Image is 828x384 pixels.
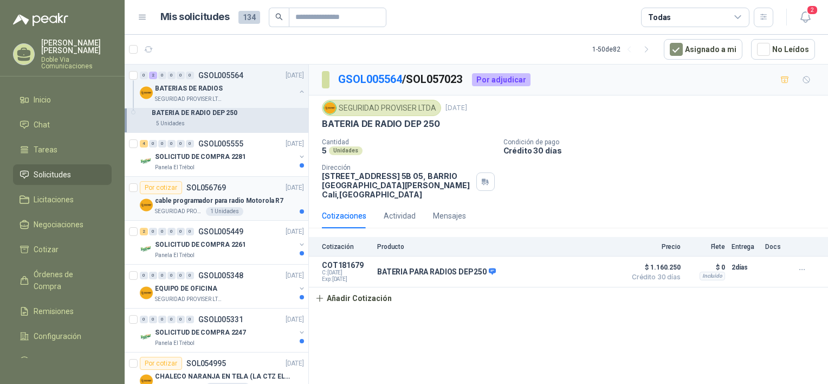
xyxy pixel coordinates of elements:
a: Órdenes de Compra [13,264,112,297]
img: Company Logo [140,86,153,99]
div: 2 [140,228,148,235]
img: Company Logo [324,102,336,114]
span: Remisiones [34,305,74,317]
p: $ 0 [687,261,725,274]
span: C: [DATE] [322,270,371,276]
p: cable programador para radio Motorola R7 [155,196,283,206]
p: BATERIA DE RADIO DEP 250 [322,118,440,130]
img: Company Logo [140,330,153,343]
div: 0 [177,228,185,235]
div: 0 [186,316,194,323]
p: EQUIPO DE OFICINA [155,284,217,294]
p: [DATE] [286,71,304,81]
div: Cotizaciones [322,210,366,222]
p: COT181679 [322,261,371,270]
a: Negociaciones [13,214,112,235]
span: Tareas [34,144,57,156]
p: Flete [687,243,725,251]
div: 0 [158,140,166,148]
span: Cotizar [34,244,59,255]
a: Solicitudes [13,164,112,185]
h1: Mis solicitudes [160,9,230,25]
p: Dirección [322,164,472,171]
div: 0 [149,228,157,235]
span: Órdenes de Compra [34,268,101,292]
span: search [275,13,283,21]
span: Manuales y ayuda [34,355,95,367]
p: Producto [377,243,620,251]
p: SOLICITUD DE COMPRA 2261 [155,240,246,250]
div: Mensajes [433,210,466,222]
span: Inicio [34,94,51,106]
div: 0 [140,72,148,79]
div: 0 [186,272,194,279]
p: GSOL005555 [198,140,243,148]
p: GSOL005331 [198,316,243,323]
div: 0 [177,72,185,79]
a: Configuración [13,326,112,347]
a: Licitaciones [13,189,112,210]
p: / SOL057023 [338,71,463,88]
div: Por cotizar [140,181,182,194]
div: 0 [167,140,176,148]
button: Asignado a mi [664,39,742,60]
a: Inicio [13,89,112,110]
a: Tareas [13,139,112,160]
div: Actividad [384,210,416,222]
div: 0 [167,272,176,279]
div: 0 [167,316,176,323]
p: Cantidad [322,138,495,146]
span: 134 [238,11,260,24]
div: 0 [149,140,157,148]
div: Incluido [700,272,725,280]
p: Docs [765,243,787,251]
img: Company Logo [140,155,153,168]
p: SEGURIDAD PROVISER LTDA [155,295,223,304]
div: 0 [140,272,148,279]
p: SOLICITUD DE COMPRA 2281 [155,152,246,162]
img: Company Logo [140,286,153,299]
p: SEGURIDAD PROVISER LTDA [155,95,223,104]
p: BATERIA PARA RADIOS DEP250 [377,267,496,277]
div: 0 [167,228,176,235]
div: 0 [177,272,185,279]
p: Cotización [322,243,371,251]
div: 0 [186,140,194,148]
p: Condición de pago [503,138,824,146]
a: Cotizar [13,239,112,260]
p: SOLICITUD DE COMPRA 2247 [155,328,246,338]
div: 5 Unidades [152,119,189,128]
p: [DATE] [286,271,304,281]
p: Panela El Trébol [155,251,195,260]
p: SOL056769 [186,184,226,191]
div: 0 [149,316,157,323]
a: 0 2 0 0 0 0 GSOL005564[DATE] Company LogoBATERIAS DE RADIOSSEGURIDAD PROVISER LTDA [140,69,306,104]
img: Logo peakr [13,13,68,26]
a: Por cotizarSOL056769[DATE] Company Logocable programador para radio Motorola R7SEGURIDAD PROVISER... [125,177,308,221]
a: Chat [13,114,112,135]
p: Panela El Trébol [155,339,195,348]
p: [DATE] [286,139,304,149]
a: 0 0 0 0 0 0 GSOL005348[DATE] Company LogoEQUIPO DE OFICINASEGURIDAD PROVISER LTDA [140,269,306,304]
img: Company Logo [140,242,153,255]
p: Entrega [732,243,759,251]
div: 1 Unidades [206,207,243,216]
a: 0 0 0 0 0 0 GSOL005331[DATE] Company LogoSOLICITUD DE COMPRA 2247Panela El Trébol [140,313,306,348]
button: No Leídos [751,39,815,60]
p: [DATE] [286,315,304,325]
p: Precio [626,243,681,251]
div: 0 [167,72,176,79]
button: 2 [795,8,815,27]
div: 4 [140,140,148,148]
div: 0 [177,316,185,323]
div: 0 [177,140,185,148]
p: [DATE] [286,227,304,237]
div: Unidades [329,146,363,155]
button: Añadir Cotización [309,287,398,309]
p: 5 [322,146,327,155]
a: GSOL005564 [338,73,402,86]
p: [DATE] [445,103,467,113]
p: BATERIA DE RADIO DEP 250 [152,108,237,118]
a: 2 0 0 0 0 0 GSOL005449[DATE] Company LogoSOLICITUD DE COMPRA 2261Panela El Trébol [140,225,306,260]
div: 0 [149,272,157,279]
